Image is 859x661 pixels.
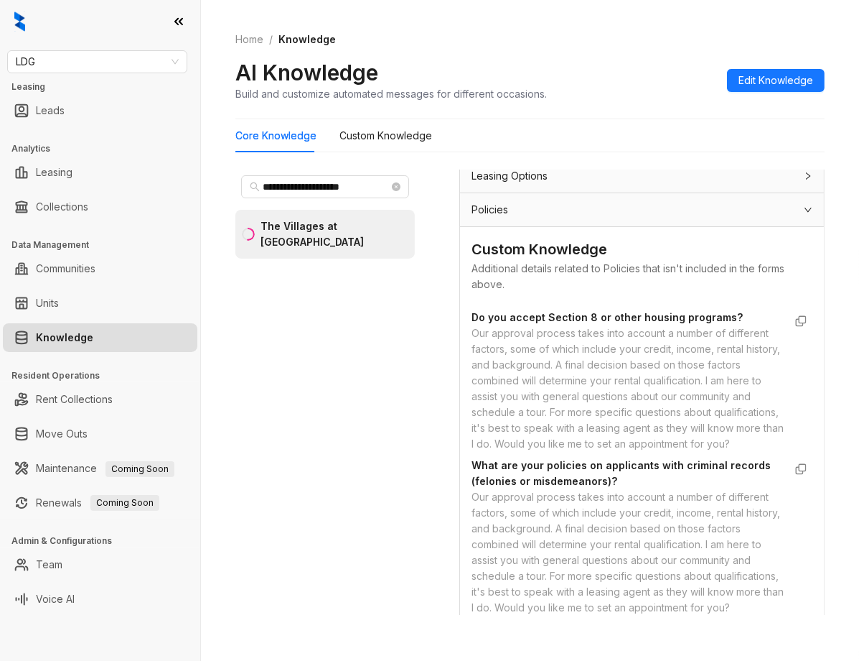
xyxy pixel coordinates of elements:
li: Rent Collections [3,385,197,414]
span: collapsed [804,172,812,180]
li: Renewals [3,489,197,517]
a: RenewalsComing Soon [36,489,159,517]
h3: Analytics [11,142,200,155]
a: Units [36,289,59,318]
strong: What are your policies on applicants with criminal records (felonies or misdemeanors)? [471,459,771,487]
span: close-circle [392,182,400,191]
li: Leasing [3,158,197,187]
a: Communities [36,254,95,283]
li: Units [3,289,197,318]
span: Knowledge [278,33,336,45]
a: Leads [36,96,65,125]
div: Core Knowledge [235,128,316,144]
div: The Villages at [GEOGRAPHIC_DATA] [260,218,409,250]
div: Additional details related to Policies that isn't included in the forms above. [471,261,812,292]
li: Collections [3,193,197,221]
span: LDG [16,51,179,73]
a: Collections [36,193,88,221]
a: Knowledge [36,323,93,352]
li: / [269,32,273,47]
li: Team [3,550,197,579]
li: Move Outs [3,420,197,448]
div: Our approval process takes into account a number of different factors, some of which include your... [471,325,784,452]
span: search [250,182,260,192]
span: Leasing Options [471,168,548,184]
a: Move Outs [36,420,88,448]
h2: AI Knowledge [235,59,378,86]
li: Knowledge [3,323,197,352]
span: Policies [471,202,508,218]
a: Team [36,550,62,579]
li: Voice AI [3,585,197,614]
span: Coming Soon [90,495,159,511]
a: Leasing [36,158,72,187]
a: Voice AI [36,585,75,614]
div: Our approval process takes into account a number of different factors, some of which include your... [471,489,784,616]
div: Custom Knowledge [339,128,432,144]
li: Maintenance [3,454,197,483]
button: Edit Knowledge [727,69,825,92]
div: Custom Knowledge [471,239,812,261]
a: Rent Collections [36,385,113,414]
h3: Data Management [11,239,200,251]
img: logo [14,11,25,32]
span: Edit Knowledge [738,73,813,88]
li: Communities [3,254,197,283]
div: Policies [460,193,824,226]
strong: Do you accept Section 8 or other housing programs? [471,311,743,323]
div: Leasing Options [460,160,824,193]
h3: Admin & Configurations [11,535,200,547]
span: Coming Soon [105,461,174,477]
span: expanded [804,205,812,214]
a: Home [233,32,266,47]
h3: Leasing [11,80,200,93]
li: Leads [3,96,197,125]
div: Build and customize automated messages for different occasions. [235,86,547,101]
h3: Resident Operations [11,369,200,382]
